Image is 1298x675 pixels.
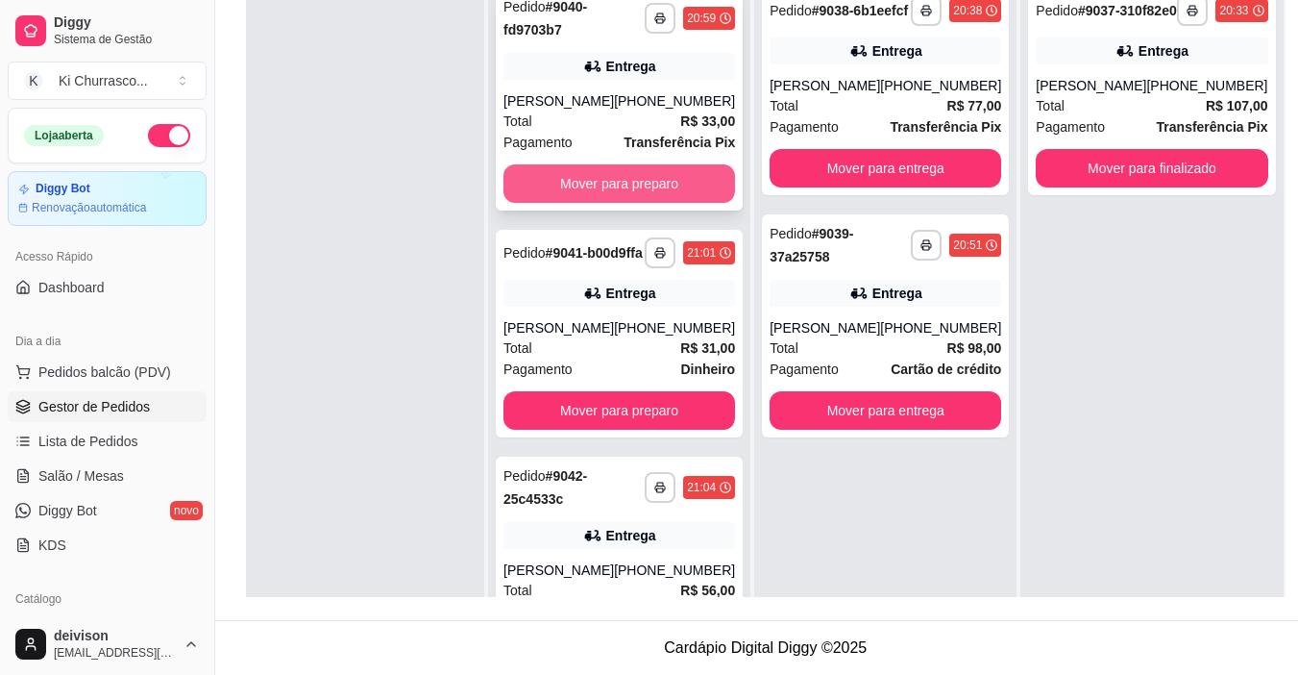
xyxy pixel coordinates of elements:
div: Catálogo [8,584,207,614]
strong: # 9042-25c4533c [503,468,587,507]
span: Total [770,337,798,359]
a: Diggy Botnovo [8,495,207,526]
div: [PERSON_NAME] [770,318,880,337]
strong: R$ 56,00 [680,583,735,598]
span: K [24,71,43,90]
strong: R$ 33,00 [680,113,735,129]
span: Pagamento [503,132,573,153]
span: Pagamento [770,359,839,380]
span: KDS [38,536,66,555]
span: Pedidos balcão (PDV) [38,362,171,382]
button: Alterar Status [148,124,190,147]
div: 20:33 [1219,3,1248,18]
span: Gestor de Pedidos [38,397,150,416]
span: Total [503,111,532,132]
div: [PHONE_NUMBER] [614,561,735,580]
div: [PHONE_NUMBER] [880,318,1001,337]
div: 20:59 [687,11,716,26]
span: Salão / Mesas [38,466,124,486]
div: Loja aberta [24,125,104,146]
button: Mover para entrega [770,149,1001,187]
span: Total [770,95,798,116]
strong: # 9037-310f82e0 [1078,3,1177,18]
span: Pedido [1036,3,1078,18]
span: Total [503,580,532,601]
div: Entrega [606,526,656,545]
button: Select a team [8,62,207,100]
a: Salão / Mesas [8,461,207,491]
span: deivison [54,628,176,645]
article: Renovação automática [32,200,146,215]
span: Pedido [503,245,546,261]
strong: # 9038-6b1eefcf [812,3,908,18]
span: Pedido [770,3,812,18]
div: 20:38 [953,3,982,18]
button: Pedidos balcão (PDV) [8,357,207,387]
a: Diggy BotRenovaçãoautomática [8,171,207,226]
div: 20:51 [953,237,982,253]
strong: R$ 98,00 [947,340,1002,356]
div: Entrega [606,57,656,76]
div: [PHONE_NUMBER] [1146,76,1267,95]
button: deivison[EMAIL_ADDRESS][DOMAIN_NAME] [8,621,207,667]
div: Ki Churrasco ... [59,71,148,90]
button: Mover para preparo [503,164,735,203]
strong: R$ 107,00 [1206,98,1268,113]
a: KDS [8,530,207,561]
span: Pedido [770,226,812,241]
div: Entrega [872,41,922,61]
span: Diggy [54,14,199,32]
div: [PERSON_NAME] [1036,76,1146,95]
strong: Transferência Pix [624,135,735,150]
div: [PHONE_NUMBER] [614,318,735,337]
strong: # 9041-b00d9ffa [546,245,643,261]
div: 21:01 [687,245,716,261]
span: Total [1036,95,1065,116]
div: [PHONE_NUMBER] [880,76,1001,95]
div: [PERSON_NAME] [503,561,614,580]
span: Total [503,337,532,359]
span: Pedido [503,468,546,484]
div: Dia a dia [8,326,207,357]
strong: Transferência Pix [1157,119,1268,135]
div: [PHONE_NUMBER] [614,91,735,111]
strong: Dinheiro [680,362,735,377]
div: [PERSON_NAME] [770,76,880,95]
span: Pagamento [503,359,573,380]
span: Pagamento [770,116,839,137]
span: Diggy Bot [38,501,97,520]
strong: # 9039-37a25758 [770,226,853,264]
a: DiggySistema de Gestão [8,8,207,54]
div: Acesso Rápido [8,241,207,272]
div: Entrega [872,284,922,303]
span: Lista de Pedidos [38,432,138,451]
strong: Transferência Pix [890,119,1001,135]
button: Mover para preparo [503,391,735,430]
div: [PERSON_NAME] [503,91,614,111]
span: Pagamento [1036,116,1105,137]
strong: Cartão de crédito [891,362,1001,377]
span: [EMAIL_ADDRESS][DOMAIN_NAME] [54,645,176,661]
a: Dashboard [8,272,207,303]
div: Entrega [606,284,656,303]
span: Sistema de Gestão [54,32,199,47]
div: Entrega [1139,41,1188,61]
strong: R$ 77,00 [947,98,1002,113]
button: Mover para entrega [770,391,1001,430]
a: Lista de Pedidos [8,426,207,457]
a: Gestor de Pedidos [8,391,207,422]
div: [PERSON_NAME] [503,318,614,337]
strong: R$ 31,00 [680,340,735,356]
button: Mover para finalizado [1036,149,1267,187]
div: 21:04 [687,480,716,495]
article: Diggy Bot [36,182,90,196]
span: Dashboard [38,278,105,297]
